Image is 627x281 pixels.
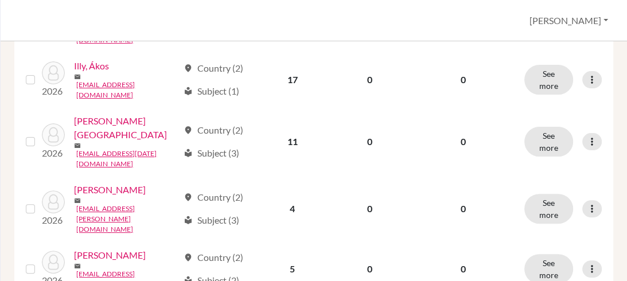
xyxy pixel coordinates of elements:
img: Reiser, Janka [42,190,65,213]
p: 0 [416,73,511,87]
span: location_on [184,253,193,262]
span: local_library [184,216,193,225]
div: Subject (3) [184,146,239,160]
span: local_library [184,149,193,158]
p: 2026 [42,84,65,98]
button: See more [524,127,573,157]
td: 0 [330,52,409,107]
div: Country (2) [184,61,243,75]
td: 0 [330,176,409,241]
span: location_on [184,193,193,202]
a: [EMAIL_ADDRESS][DATE][DOMAIN_NAME] [76,149,178,169]
div: Subject (1) [184,84,239,98]
span: location_on [184,64,193,73]
button: [PERSON_NAME] [524,10,613,32]
img: Marton, Dániel [42,123,65,146]
p: 2026 [42,213,65,227]
a: Illy, Ákos [74,59,109,73]
span: local_library [184,87,193,96]
td: 0 [330,107,409,176]
a: [PERSON_NAME] [74,248,146,262]
a: [PERSON_NAME][GEOGRAPHIC_DATA] [74,114,178,142]
span: location_on [184,126,193,135]
span: mail [74,73,81,80]
div: Country (2) [184,251,243,264]
td: 4 [255,176,330,241]
div: Country (2) [184,190,243,204]
td: 11 [255,107,330,176]
a: [PERSON_NAME] [74,183,146,197]
td: 17 [255,52,330,107]
span: mail [74,263,81,270]
img: Tóth, Johanna [42,251,65,274]
a: [EMAIL_ADDRESS][PERSON_NAME][DOMAIN_NAME] [76,204,178,235]
span: mail [74,142,81,149]
div: Country (2) [184,123,243,137]
span: mail [74,197,81,204]
p: 0 [416,202,511,216]
button: See more [524,194,573,224]
div: Subject (3) [184,213,239,227]
img: Illy, Ákos [42,61,65,84]
p: 0 [416,262,511,276]
p: 0 [416,135,511,149]
p: 2026 [42,146,65,160]
a: [EMAIL_ADDRESS][DOMAIN_NAME] [76,80,178,100]
button: See more [524,65,573,95]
